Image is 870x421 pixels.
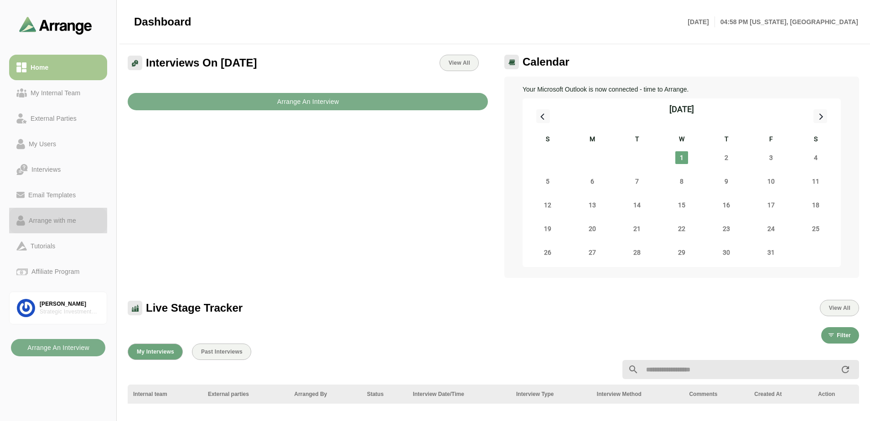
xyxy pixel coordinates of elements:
[9,80,107,106] a: My Internal Team
[541,246,554,259] span: Sunday, October 26, 2025
[27,87,84,98] div: My Internal Team
[40,300,99,308] div: [PERSON_NAME]
[9,292,107,324] a: [PERSON_NAME]Strategic Investment Group
[765,199,777,211] span: Friday, October 17, 2025
[25,139,60,149] div: My Users
[9,259,107,284] a: Affiliate Program
[28,164,64,175] div: Interviews
[134,15,191,29] span: Dashboard
[11,339,105,356] button: Arrange An Interview
[208,390,283,398] div: External parties
[765,246,777,259] span: Friday, October 31, 2025
[9,131,107,157] a: My Users
[586,222,599,235] span: Monday, October 20, 2025
[715,16,858,27] p: 04:58 PM [US_STATE], [GEOGRAPHIC_DATA]
[9,233,107,259] a: Tutorials
[586,246,599,259] span: Monday, October 27, 2025
[146,301,243,315] span: Live Stage Tracker
[675,246,688,259] span: Wednesday, October 29, 2025
[9,208,107,233] a: Arrange with me
[27,339,89,356] b: Arrange An Interview
[689,390,743,398] div: Comments
[631,199,643,211] span: Tuesday, October 14, 2025
[597,390,678,398] div: Interview Method
[448,60,470,66] span: View All
[675,175,688,188] span: Wednesday, October 8, 2025
[28,266,83,277] div: Affiliate Program
[720,222,733,235] span: Thursday, October 23, 2025
[516,390,586,398] div: Interview Type
[294,390,356,398] div: Arranged By
[25,190,79,200] div: Email Templates
[541,199,554,211] span: Sunday, October 12, 2025
[675,222,688,235] span: Wednesday, October 22, 2025
[659,134,704,146] div: W
[793,134,838,146] div: S
[523,84,841,95] p: Your Microsoft Outlook is now connected - time to Arrange.
[829,305,850,311] span: View All
[631,175,643,188] span: Tuesday, October 7, 2025
[720,246,733,259] span: Thursday, October 30, 2025
[27,241,59,252] div: Tutorials
[541,175,554,188] span: Sunday, October 5, 2025
[720,151,733,164] span: Thursday, October 2, 2025
[413,390,505,398] div: Interview Date/Time
[836,332,851,339] span: Filter
[440,55,479,71] a: View All
[688,16,715,27] p: [DATE]
[586,175,599,188] span: Monday, October 6, 2025
[765,175,777,188] span: Friday, October 10, 2025
[840,364,851,375] i: appended action
[675,151,688,164] span: Wednesday, October 1, 2025
[40,308,99,316] div: Strategic Investment Group
[820,300,859,316] button: View All
[27,113,80,124] div: External Parties
[818,390,854,398] div: Action
[765,222,777,235] span: Friday, October 24, 2025
[9,182,107,208] a: Email Templates
[754,390,807,398] div: Created At
[9,106,107,131] a: External Parties
[631,222,643,235] span: Tuesday, October 21, 2025
[720,199,733,211] span: Thursday, October 16, 2025
[570,134,615,146] div: M
[675,199,688,211] span: Wednesday, October 15, 2025
[133,390,197,398] div: Internal team
[9,157,107,182] a: Interviews
[631,246,643,259] span: Tuesday, October 28, 2025
[525,134,570,146] div: S
[809,222,822,235] span: Saturday, October 25, 2025
[9,55,107,80] a: Home
[615,134,659,146] div: T
[541,222,554,235] span: Sunday, October 19, 2025
[367,390,402,398] div: Status
[27,62,52,73] div: Home
[669,103,694,116] div: [DATE]
[201,349,243,355] span: Past Interviews
[25,215,80,226] div: Arrange with me
[821,327,859,344] button: Filter
[19,16,92,34] img: arrangeai-name-small-logo.4d2b8aee.svg
[809,151,822,164] span: Saturday, October 4, 2025
[749,134,793,146] div: F
[809,199,822,211] span: Saturday, October 18, 2025
[765,151,777,164] span: Friday, October 3, 2025
[720,175,733,188] span: Thursday, October 9, 2025
[704,134,749,146] div: T
[523,55,570,69] span: Calendar
[128,93,488,110] button: Arrange An Interview
[128,344,183,360] button: My Interviews
[136,349,174,355] span: My Interviews
[192,344,251,360] button: Past Interviews
[146,56,257,70] span: Interviews on [DATE]
[809,175,822,188] span: Saturday, October 11, 2025
[277,93,339,110] b: Arrange An Interview
[586,199,599,211] span: Monday, October 13, 2025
